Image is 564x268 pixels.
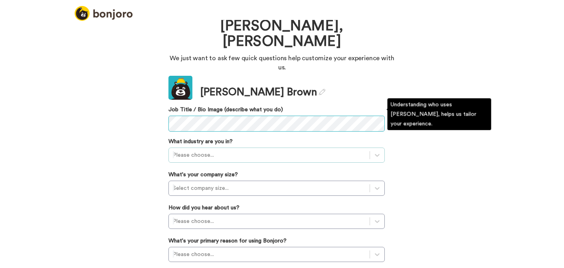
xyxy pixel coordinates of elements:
[192,2,372,50] h1: Welcome to [PERSON_NAME], [PERSON_NAME]
[388,98,491,130] div: Understanding who uses [PERSON_NAME], helps us tailor your experience.
[75,6,133,21] img: logo_full.png
[168,237,287,245] label: What's your primary reason for using Bonjoro?
[168,106,385,114] label: Job Title / Bio Image (describe what you do)
[168,171,238,179] label: What's your company size?
[200,85,325,100] div: [PERSON_NAME] Brown
[168,204,239,212] label: How did you hear about us?
[168,138,233,146] label: What industry are you in?
[168,54,396,72] p: We just want to ask few quick questions help customize your experience with us.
